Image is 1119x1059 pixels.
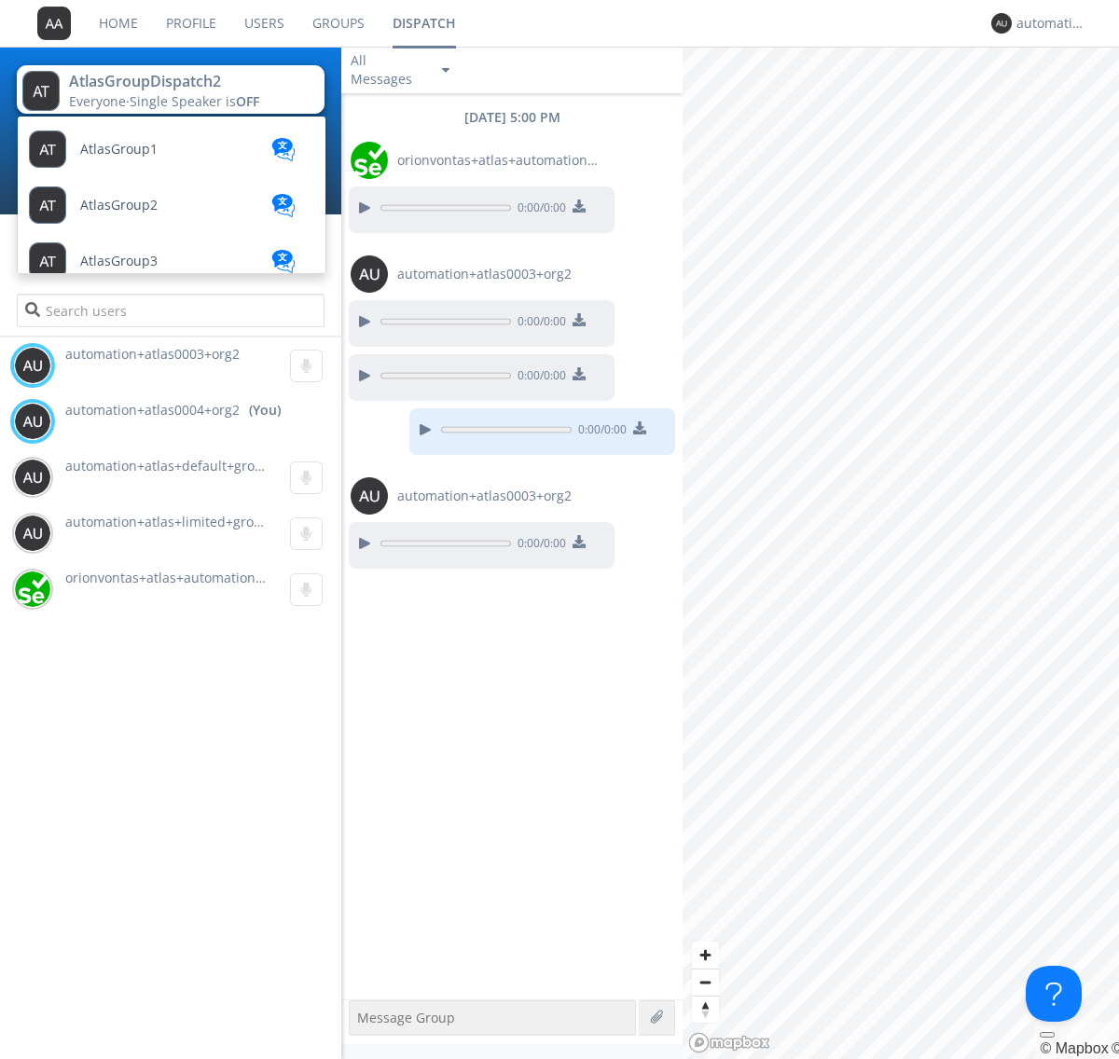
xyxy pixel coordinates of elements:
[692,969,719,996] button: Zoom out
[130,92,259,110] span: Single Speaker is
[14,459,51,496] img: 373638.png
[351,51,425,89] div: All Messages
[80,254,158,268] span: AtlasGroup3
[511,535,566,556] span: 0:00 / 0:00
[69,92,279,111] div: Everyone ·
[37,7,71,40] img: 373638.png
[69,71,279,92] div: AtlasGroupDispatch2
[17,116,326,274] ul: AtlasGroupDispatch2Everyone·Single Speaker isOFF
[22,71,60,111] img: 373638.png
[573,313,586,326] img: download media button
[65,569,291,586] span: orionvontas+atlas+automation+org2
[236,92,259,110] span: OFF
[991,13,1012,34] img: 373638.png
[269,250,297,273] img: translation-blue.svg
[65,513,312,530] span: automation+atlas+limited+groups+org2
[17,65,324,114] button: AtlasGroupDispatch2Everyone·Single Speaker isOFF
[572,421,627,442] span: 0:00 / 0:00
[351,255,388,293] img: 373638.png
[573,535,586,548] img: download media button
[351,477,388,515] img: 373638.png
[397,487,572,505] span: automation+atlas0003+org2
[14,515,51,552] img: 373638.png
[269,194,297,217] img: translation-blue.svg
[341,108,683,127] div: [DATE] 5:00 PM
[80,199,158,213] span: AtlasGroup2
[269,138,297,161] img: translation-blue.svg
[397,151,602,170] span: orionvontas+atlas+automation+org2
[65,457,307,474] span: automation+atlas+default+group+org2
[633,421,646,434] img: download media button
[14,571,51,608] img: 29d36aed6fa347d5a1537e7736e6aa13
[17,294,324,327] input: Search users
[442,68,449,73] img: caret-down-sm.svg
[511,313,566,334] span: 0:00 / 0:00
[1040,1032,1055,1038] button: Toggle attribution
[80,143,158,157] span: AtlasGroup1
[14,347,51,384] img: 373638.png
[351,142,388,179] img: 29d36aed6fa347d5a1537e7736e6aa13
[1026,966,1082,1022] iframe: Toggle Customer Support
[692,996,719,1023] button: Reset bearing to north
[692,997,719,1023] span: Reset bearing to north
[397,265,572,283] span: automation+atlas0003+org2
[65,401,240,419] span: automation+atlas0004+org2
[1016,14,1086,33] div: automation+atlas0004+org2
[573,199,586,213] img: download media button
[692,942,719,969] button: Zoom in
[65,345,240,363] span: automation+atlas0003+org2
[511,199,566,220] span: 0:00 / 0:00
[688,1032,770,1053] a: Mapbox logo
[14,403,51,440] img: 373638.png
[511,367,566,388] span: 0:00 / 0:00
[573,367,586,380] img: download media button
[1040,1040,1108,1056] a: Mapbox
[249,401,281,419] div: (You)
